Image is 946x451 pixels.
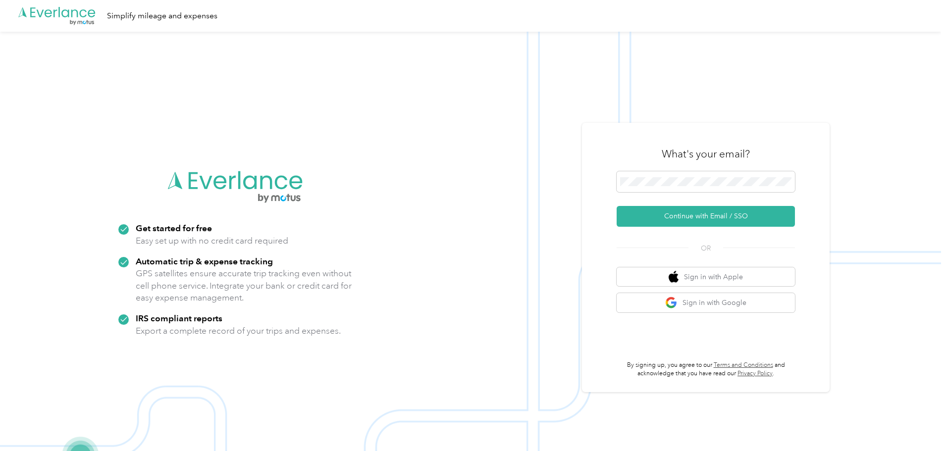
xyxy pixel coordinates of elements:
[617,267,795,287] button: apple logoSign in with Apple
[737,370,773,377] a: Privacy Policy
[136,256,273,266] strong: Automatic trip & expense tracking
[665,297,678,309] img: google logo
[136,267,352,304] p: GPS satellites ensure accurate trip tracking even without cell phone service. Integrate your bank...
[617,361,795,378] p: By signing up, you agree to our and acknowledge that you have read our .
[107,10,217,22] div: Simplify mileage and expenses
[136,313,222,323] strong: IRS compliant reports
[688,243,723,253] span: OR
[662,147,750,161] h3: What's your email?
[617,206,795,227] button: Continue with Email / SSO
[714,361,773,369] a: Terms and Conditions
[136,223,212,233] strong: Get started for free
[617,293,795,312] button: google logoSign in with Google
[136,325,341,337] p: Export a complete record of your trips and expenses.
[136,235,288,247] p: Easy set up with no credit card required
[669,271,679,283] img: apple logo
